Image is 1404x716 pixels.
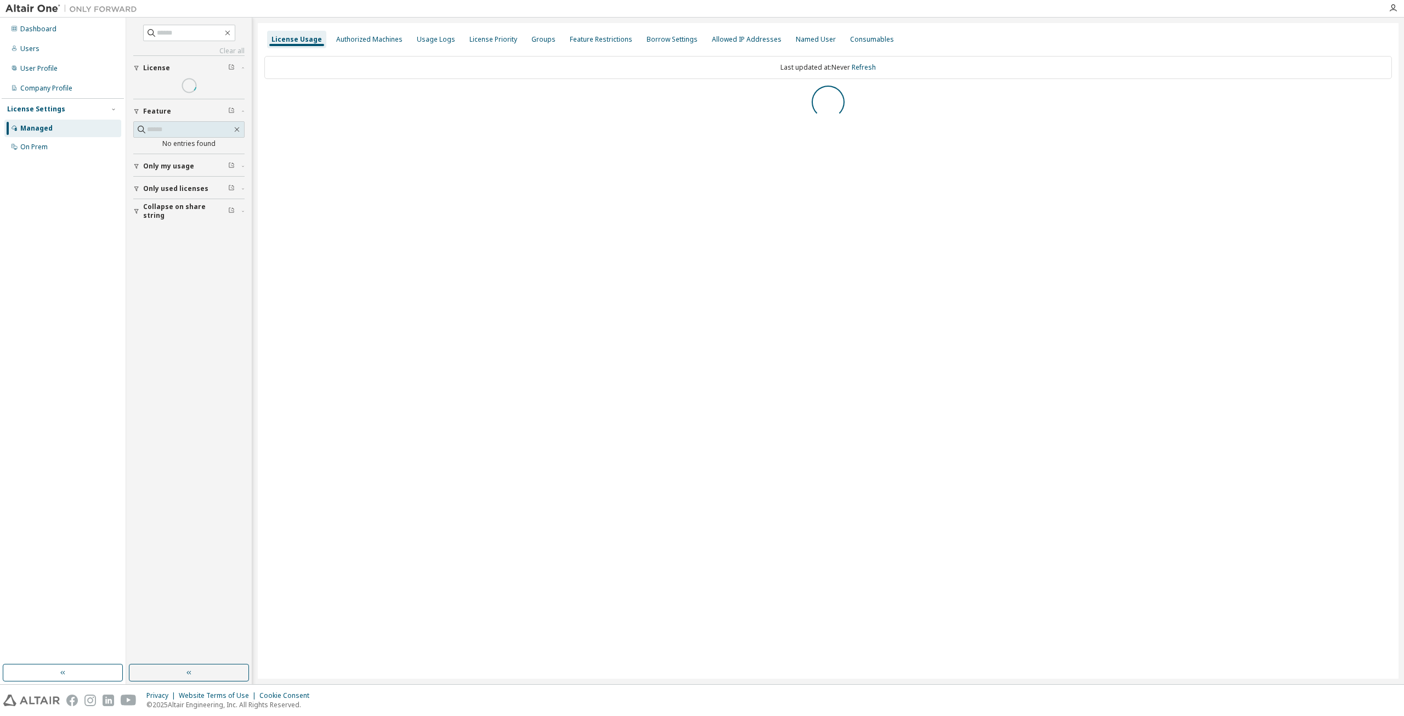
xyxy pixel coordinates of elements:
[121,695,137,706] img: youtube.svg
[133,177,245,201] button: Only used licenses
[647,35,698,44] div: Borrow Settings
[84,695,96,706] img: instagram.svg
[852,63,876,72] a: Refresh
[417,35,455,44] div: Usage Logs
[271,35,322,44] div: License Usage
[133,99,245,123] button: Feature
[259,691,316,700] div: Cookie Consent
[146,700,316,709] p: © 2025 Altair Engineering, Inc. All Rights Reserved.
[143,64,170,72] span: License
[20,64,58,73] div: User Profile
[796,35,836,44] div: Named User
[20,124,53,133] div: Managed
[336,35,403,44] div: Authorized Machines
[143,184,208,193] span: Only used licenses
[20,25,56,33] div: Dashboard
[103,695,114,706] img: linkedin.svg
[7,105,65,114] div: License Settings
[20,84,72,93] div: Company Profile
[20,143,48,151] div: On Prem
[20,44,39,53] div: Users
[143,202,228,220] span: Collapse on share string
[143,162,194,171] span: Only my usage
[228,184,235,193] span: Clear filter
[469,35,517,44] div: License Priority
[143,107,171,116] span: Feature
[133,139,245,148] div: No entries found
[3,695,60,706] img: altair_logo.svg
[850,35,894,44] div: Consumables
[66,695,78,706] img: facebook.svg
[228,107,235,116] span: Clear filter
[133,47,245,55] a: Clear all
[133,154,245,178] button: Only my usage
[531,35,556,44] div: Groups
[712,35,782,44] div: Allowed IP Addresses
[228,162,235,171] span: Clear filter
[146,691,179,700] div: Privacy
[264,56,1392,79] div: Last updated at: Never
[570,35,632,44] div: Feature Restrictions
[133,56,245,80] button: License
[133,199,245,223] button: Collapse on share string
[179,691,259,700] div: Website Terms of Use
[228,207,235,216] span: Clear filter
[228,64,235,72] span: Clear filter
[5,3,143,14] img: Altair One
